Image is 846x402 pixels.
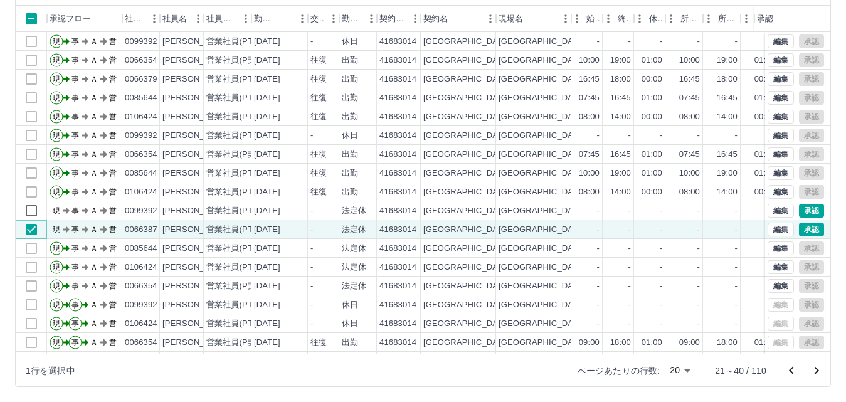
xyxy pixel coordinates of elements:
div: 41683014 [379,111,416,123]
div: [GEOGRAPHIC_DATA] [423,149,510,161]
div: [PERSON_NAME] [162,205,231,217]
div: 法定休 [342,224,366,236]
text: 現 [53,225,60,234]
div: - [697,243,700,255]
button: メニュー [406,9,425,28]
div: 営業社員(PT契約) [206,36,272,48]
div: - [660,243,662,255]
div: 0106424 [125,262,157,273]
div: [GEOGRAPHIC_DATA] [423,205,510,217]
button: 編集 [768,166,794,180]
div: 0106424 [125,111,157,123]
div: [GEOGRAPHIC_DATA] [423,130,510,142]
div: [GEOGRAPHIC_DATA][PERSON_NAME]第2クラブ [499,186,691,198]
div: 41683014 [379,243,416,255]
text: Ａ [90,169,98,177]
div: 出勤 [342,55,358,66]
text: 事 [71,112,79,121]
div: 10:00 [679,55,700,66]
div: 交通費 [308,6,339,32]
div: [GEOGRAPHIC_DATA][PERSON_NAME]第2クラブ [499,130,691,142]
div: 10:00 [679,167,700,179]
div: 14:00 [610,186,631,198]
text: 営 [109,75,117,83]
div: [PERSON_NAME] [162,224,231,236]
div: [GEOGRAPHIC_DATA][PERSON_NAME]第2クラブ [499,55,691,66]
div: 14:00 [717,111,738,123]
div: - [628,243,631,255]
div: [GEOGRAPHIC_DATA][PERSON_NAME]第2クラブ [499,224,691,236]
div: 営業社員(PT契約) [206,130,272,142]
div: - [735,130,738,142]
div: [DATE] [254,73,280,85]
div: - [310,36,313,48]
button: メニュー [362,9,381,28]
div: [GEOGRAPHIC_DATA] [423,262,510,273]
div: - [597,262,600,273]
div: 休日 [342,36,358,48]
div: [GEOGRAPHIC_DATA] [423,55,510,66]
div: 勤務区分 [342,6,362,32]
text: 現 [53,56,60,65]
div: 00:00 [754,111,775,123]
div: 00:00 [642,186,662,198]
text: 営 [109,188,117,196]
text: 営 [109,169,117,177]
button: メニュー [236,9,255,28]
text: 現 [53,112,60,121]
div: 08:00 [579,111,600,123]
div: 法定休 [342,205,366,217]
div: 終業 [603,6,634,32]
text: Ａ [90,37,98,46]
div: 勤務区分 [339,6,377,32]
text: 現 [53,188,60,196]
div: - [597,224,600,236]
button: 編集 [768,279,794,293]
div: 営業社員(PT契約) [206,111,272,123]
div: 0066354 [125,149,157,161]
div: 01:00 [642,149,662,161]
button: メニュー [556,9,575,28]
div: 契約名 [423,6,448,32]
div: 契約コード [377,6,421,32]
div: 社員名 [162,6,187,32]
div: 契約名 [421,6,496,32]
div: 出勤 [342,92,358,104]
button: 編集 [768,110,794,124]
div: [PERSON_NAME] [162,111,231,123]
div: [PERSON_NAME] [162,73,231,85]
text: 営 [109,112,117,121]
div: [PERSON_NAME] [162,262,231,273]
div: 出勤 [342,186,358,198]
div: [DATE] [254,186,280,198]
div: 勤務日 [254,6,275,32]
text: Ａ [90,244,98,253]
div: 出勤 [342,111,358,123]
div: 営業社員(PT契約) [206,224,272,236]
div: 0085644 [125,167,157,179]
div: 所定終業 [703,6,741,32]
div: 往復 [310,167,327,179]
div: [DATE] [254,149,280,161]
div: 19:00 [717,167,738,179]
div: 0099392 [125,130,157,142]
div: - [597,130,600,142]
div: 0106424 [125,186,157,198]
div: 0099392 [125,205,157,217]
div: [PERSON_NAME] [162,243,231,255]
div: [GEOGRAPHIC_DATA][PERSON_NAME]第2クラブ [499,167,691,179]
div: 01:00 [642,92,662,104]
div: [PERSON_NAME] [162,55,231,66]
button: 編集 [768,72,794,86]
div: 41683014 [379,55,416,66]
text: 事 [71,93,79,102]
div: 0085644 [125,92,157,104]
div: [GEOGRAPHIC_DATA][PERSON_NAME]第2クラブ [499,243,691,255]
text: 事 [71,56,79,65]
div: - [310,130,313,142]
button: 編集 [768,260,794,274]
div: 0066354 [125,55,157,66]
div: - [660,224,662,236]
button: 前のページへ [779,358,804,383]
text: 事 [71,150,79,159]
